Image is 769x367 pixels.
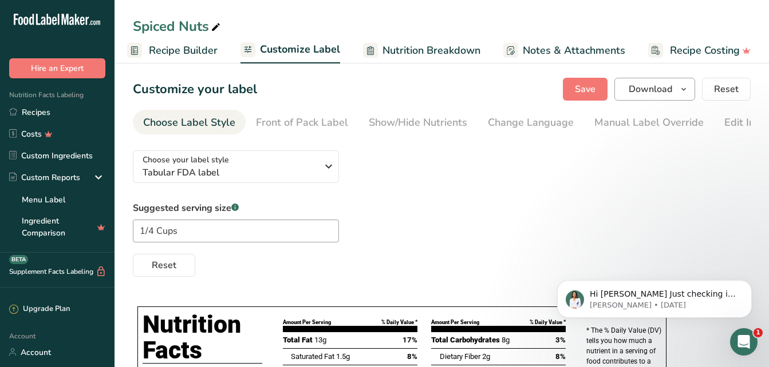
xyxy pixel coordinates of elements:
span: 3% [555,334,566,346]
span: 17% [403,334,417,346]
button: Save [563,78,608,101]
a: Recipe Costing [648,38,751,63]
div: Show/Hide Nutrients [369,115,467,130]
div: Upgrade Plan [9,304,70,315]
span: Recipe Builder [149,43,218,58]
span: 1.5g [336,352,350,361]
div: BETA [9,255,28,264]
button: Reset [702,78,751,101]
a: Recipe Builder [127,38,218,63]
div: Custom Reports [9,171,80,183]
iframe: Intercom notifications message [540,256,769,336]
span: 1 [754,328,763,337]
span: Dietary Fiber [440,352,480,361]
div: Choose Label Style [143,115,235,130]
button: Reset [133,254,195,277]
span: Save [575,82,596,96]
span: Recipe Costing [670,43,740,58]
div: Change Language [488,115,574,130]
span: Reset [714,82,739,96]
div: Amount Per Serving [283,318,331,326]
div: % Daily Value * [381,318,417,326]
span: Total Carbohydrates [431,336,500,344]
span: Saturated Fat [291,352,334,361]
span: Nutrition Breakdown [382,43,480,58]
h1: Customize your label [133,80,257,99]
div: Manual Label Override [594,115,704,130]
span: 8% [555,351,566,362]
span: 8g [502,336,510,344]
a: Customize Label [240,37,340,64]
iframe: Intercom live chat [730,328,758,356]
button: Download [614,78,695,101]
div: Spiced Nuts [133,16,223,37]
span: Total Fat [283,336,313,344]
button: Choose your label style Tabular FDA label [133,150,339,183]
span: Customize Label [260,42,340,57]
label: Suggested serving size [133,201,339,215]
button: Hire an Expert [9,58,105,78]
h1: Nutrition Facts [143,312,262,364]
span: Reset [152,258,176,272]
span: 8% [407,351,417,362]
div: Front of Pack Label [256,115,348,130]
span: 2g [482,352,490,361]
span: Download [629,82,672,96]
a: Nutrition Breakdown [363,38,480,63]
span: Choose your label style [143,154,229,166]
a: Notes & Attachments [503,38,625,63]
span: Notes & Attachments [523,43,625,58]
span: Tabular FDA label [143,166,317,179]
span: 13g [314,336,326,344]
div: % Daily Value * [530,318,566,326]
div: Amount Per Serving [431,318,479,326]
